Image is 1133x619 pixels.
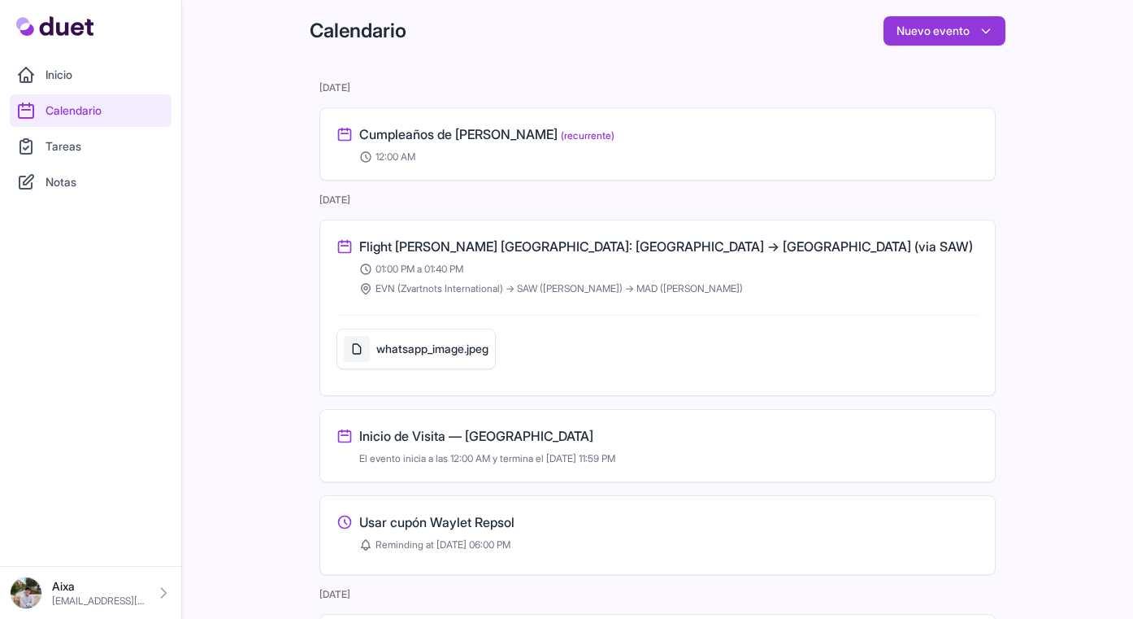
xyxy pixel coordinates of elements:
[319,194,996,207] h2: [DATE]
[375,282,743,295] span: EVN (Zvartnots International) → SAW ([PERSON_NAME]) → MAD ([PERSON_NAME])
[359,512,514,532] h3: Usar cupón Waylet Repsol
[310,18,406,44] h1: Calendario
[10,59,171,91] a: Inicio
[336,237,979,295] a: Flight [PERSON_NAME] [GEOGRAPHIC_DATA]: [GEOGRAPHIC_DATA] → [GEOGRAPHIC_DATA] (via SAW) 01:00 PM ...
[336,329,496,379] a: whatsapp_image.jpeg
[375,538,510,551] span: Reminding at [DATE] 06:00 PM
[375,263,463,276] span: 01:00 PM a 01:40 PM
[52,595,145,608] p: [EMAIL_ADDRESS][DOMAIN_NAME]
[52,578,145,595] p: Aixa
[883,16,1005,46] button: Nuevo evento
[10,130,171,163] a: Tareas
[10,577,171,609] a: Aixa [EMAIL_ADDRESS][DOMAIN_NAME]
[376,341,488,357] h5: whatsapp_image.jpeg
[336,124,979,163] a: Cumpleaños de [PERSON_NAME](recurrente) 12:00 AM
[375,150,415,163] span: 12:00 AM
[359,124,614,144] h3: Cumpleaños de [PERSON_NAME]
[561,129,614,142] span: (recurrente)
[319,588,996,601] h2: [DATE]
[336,512,979,558] a: Edit Usar cupón Waylet Repsol
[336,426,979,465] a: Inicio de Visita — [GEOGRAPHIC_DATA] El evento inicia a las 12:00 AM y termina el [DATE] 11:59 PM
[10,577,42,609] img: IMG_0278.jpeg
[10,94,171,127] a: Calendario
[359,452,979,465] div: El evento inicia a las 12:00 AM y termina el [DATE] 11:59 PM
[359,426,593,446] h3: Inicio de Visita — [GEOGRAPHIC_DATA]
[319,81,996,94] h2: [DATE]
[359,237,973,256] h3: Flight [PERSON_NAME] [GEOGRAPHIC_DATA]: [GEOGRAPHIC_DATA] → [GEOGRAPHIC_DATA] (via SAW)
[10,166,171,198] a: Notas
